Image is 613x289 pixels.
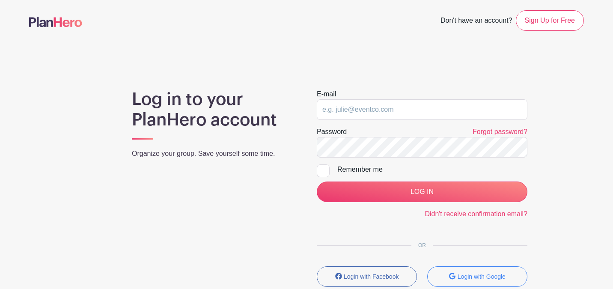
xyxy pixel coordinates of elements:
a: Sign Up for Free [516,10,584,31]
button: Login with Facebook [317,266,417,287]
input: e.g. julie@eventco.com [317,99,527,120]
input: LOG IN [317,182,527,202]
label: Password [317,127,347,137]
h1: Log in to your PlanHero account [132,89,296,130]
a: Forgot password? [473,128,527,135]
p: Organize your group. Save yourself some time. [132,149,296,159]
label: E-mail [317,89,336,99]
span: Don't have an account? [440,12,512,31]
a: Didn't receive confirmation email? [425,210,527,217]
img: logo-507f7623f17ff9eddc593b1ce0a138ce2505c220e1c5a4e2b4648c50719b7d32.svg [29,17,82,27]
span: OR [411,242,433,248]
button: Login with Google [427,266,527,287]
small: Login with Google [458,273,506,280]
div: Remember me [337,164,527,175]
small: Login with Facebook [344,273,399,280]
